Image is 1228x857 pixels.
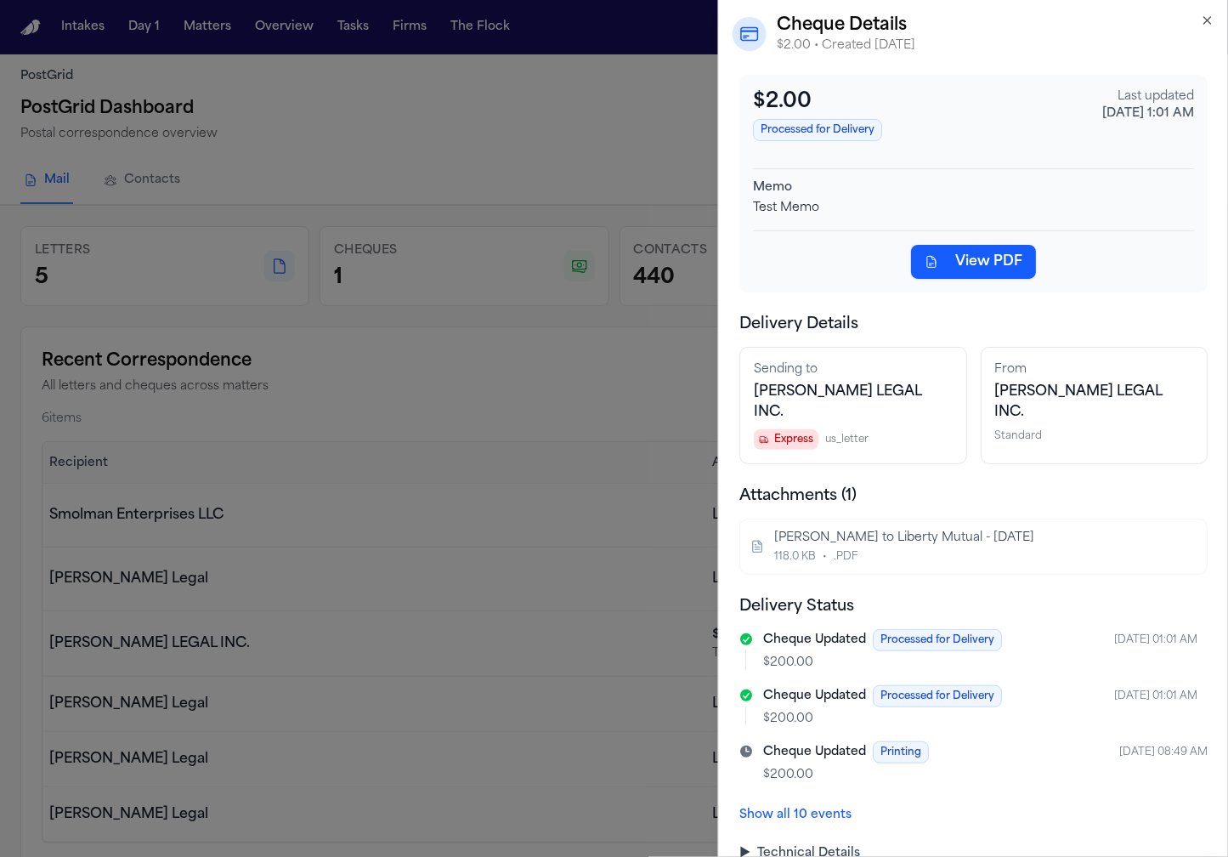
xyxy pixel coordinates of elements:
[995,361,1194,378] div: From
[753,88,1102,116] div: $2.00
[763,711,1197,728] p: $200.00
[1119,746,1208,759] p: [DATE] 08:49 AM
[739,485,1208,508] h3: Attachments ( 1 )
[873,685,1002,707] span: Processed for Delivery
[995,429,1194,443] div: Standard
[873,629,1002,651] span: Processed for Delivery
[1102,105,1194,122] div: [DATE] 1:01 AM
[739,595,1208,619] h3: Delivery Status
[763,632,866,649] p: Cheque Updated
[911,245,1036,279] button: View PDF
[1114,633,1197,647] p: [DATE] 01:01 AM
[754,361,953,378] div: Sending to
[763,767,1208,784] p: $200.00
[825,433,869,446] span: us_letter
[873,741,929,763] span: Printing
[753,119,882,141] span: Processed for Delivery
[1102,88,1194,105] div: Last updated
[774,530,1169,547] div: A. McVicar - LOR to Liberty Mutual - 8.8.25
[739,519,1208,575] div: View artifact details for A. McVicar - LOR to Liberty Mutual - 8.8.25
[739,807,852,824] button: Show all 10 events
[834,550,857,564] span: .PDF
[777,37,1214,54] p: $2.00 • Created [DATE]
[777,14,1214,37] h2: Cheque Details
[754,429,818,450] span: Express
[1114,690,1197,703] p: [DATE] 01:01 AM
[823,550,827,564] span: •
[753,200,1194,217] div: Test Memo
[763,744,866,761] p: Cheque Updated
[753,179,1194,196] div: Memo
[754,385,921,419] span: Contact ID: 2ba47573-ac41-4aea-b98c-a367e53c11bf
[763,688,866,705] p: Cheque Updated
[739,313,1208,337] h3: Delivery Details
[774,550,816,564] span: 118.0 KB
[763,655,1197,672] p: $200.00
[995,385,1163,419] span: Contact ID: 2ba47573-ac41-4aea-b98c-a367e53c11bf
